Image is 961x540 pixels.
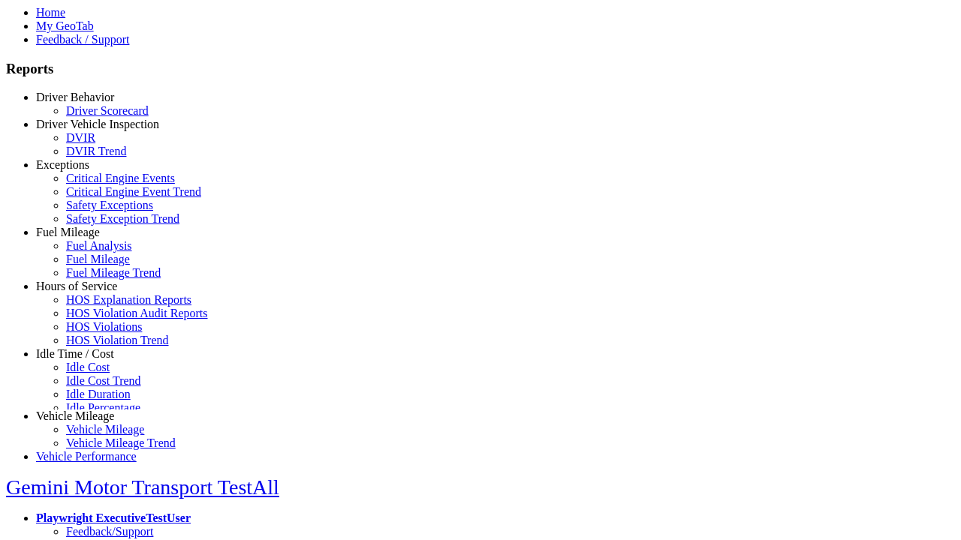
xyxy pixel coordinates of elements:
[36,450,137,463] a: Vehicle Performance
[66,104,149,117] a: Driver Scorecard
[66,239,132,252] a: Fuel Analysis
[66,361,110,373] a: Idle Cost
[36,158,89,171] a: Exceptions
[36,91,114,103] a: Driver Behavior
[66,199,153,211] a: Safety Exceptions
[36,19,94,32] a: My GeoTab
[66,185,201,198] a: Critical Engine Event Trend
[36,6,65,19] a: Home
[36,118,159,130] a: Driver Vehicle Inspection
[36,347,114,360] a: Idle Time / Cost
[66,293,191,306] a: HOS Explanation Reports
[66,212,179,225] a: Safety Exception Trend
[66,423,144,436] a: Vehicle Mileage
[66,334,169,346] a: HOS Violation Trend
[66,374,141,387] a: Idle Cost Trend
[66,525,153,538] a: Feedback/Support
[66,388,131,400] a: Idle Duration
[6,475,279,499] a: Gemini Motor Transport TestAll
[36,226,100,238] a: Fuel Mileage
[6,61,955,77] h3: Reports
[36,33,129,46] a: Feedback / Support
[66,145,126,157] a: DVIR Trend
[66,307,208,319] a: HOS Violation Audit Reports
[36,511,191,524] a: Playwright ExecutiveTestUser
[66,131,95,144] a: DVIR
[36,280,117,292] a: Hours of Service
[66,320,142,333] a: HOS Violations
[66,401,140,414] a: Idle Percentage
[66,172,175,184] a: Critical Engine Events
[66,253,130,265] a: Fuel Mileage
[36,409,114,422] a: Vehicle Mileage
[66,436,176,449] a: Vehicle Mileage Trend
[66,266,161,279] a: Fuel Mileage Trend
